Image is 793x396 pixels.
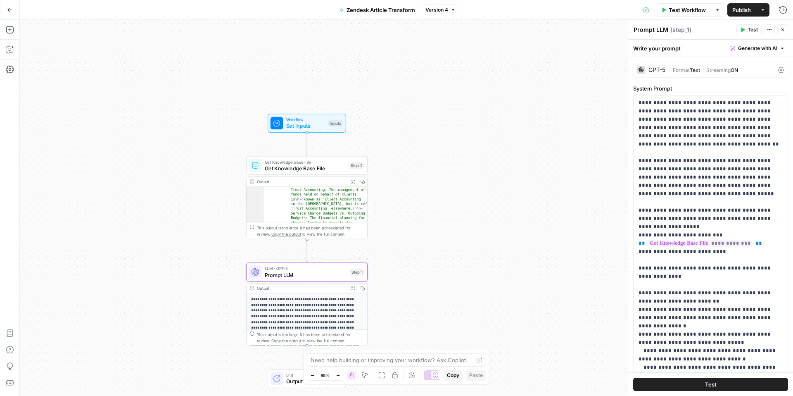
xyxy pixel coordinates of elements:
span: Publish [732,6,751,14]
span: Version 4 [425,6,448,14]
div: Get Knowledge Base FileGet Knowledge Base FileStep 2Output Regions\n\n- Client Accounting vs. Tru... [246,156,368,239]
div: Write your prompt [628,40,793,57]
span: Workflow [286,117,325,123]
span: Copy [447,372,459,379]
span: Test Workflow [669,6,706,14]
span: Prompt LLM [265,271,347,279]
button: Generate with AI [727,43,788,54]
button: Test Workflow [656,3,711,17]
button: Test [736,24,762,35]
div: WorkflowSet InputsInputs [246,114,368,133]
span: Get Knowledge Base File [265,159,346,165]
div: EndOutput [246,369,368,388]
button: Test [633,378,788,391]
span: Paste [469,372,483,379]
span: LLM · GPT-5 [265,265,347,272]
div: Inputs [328,119,342,126]
span: | [700,65,706,74]
div: Output [257,285,346,291]
button: Zendesk Article Transform [334,3,420,17]
div: Step 1 [350,269,364,276]
span: Generate with AI [738,45,777,52]
span: Format [673,67,690,73]
span: End [286,372,340,378]
div: This output is too large & has been abbreviated for review. to view the full content. [257,224,364,237]
div: Output [257,179,346,185]
div: Step 2 [349,162,364,169]
span: Zendesk Article Transform [347,6,415,14]
button: Publish [727,3,756,17]
g: Edge from step_2 to step_1 [306,239,308,262]
span: Get Knowledge Base File [265,164,346,172]
g: Edge from start to step_2 [306,133,308,155]
span: ( step_1 ) [670,26,691,34]
button: Version 4 [422,5,459,15]
div: This output is too large & has been abbreviated for review. to view the full content. [257,331,364,344]
textarea: Prompt LLM [634,26,668,34]
button: Copy [444,370,463,381]
span: | [669,65,673,74]
div: GPT-5 [648,67,665,73]
button: Paste [466,370,486,381]
span: Test [748,26,758,33]
span: Test [705,380,717,389]
label: System Prompt [633,84,788,93]
span: Text [690,67,700,73]
span: Output [286,377,340,385]
span: Copy the output [271,338,301,343]
span: Streaming [706,67,731,73]
span: 95% [321,372,330,379]
span: ON [731,67,738,73]
span: Set Inputs [286,122,325,130]
span: Copy the output [271,232,301,236]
